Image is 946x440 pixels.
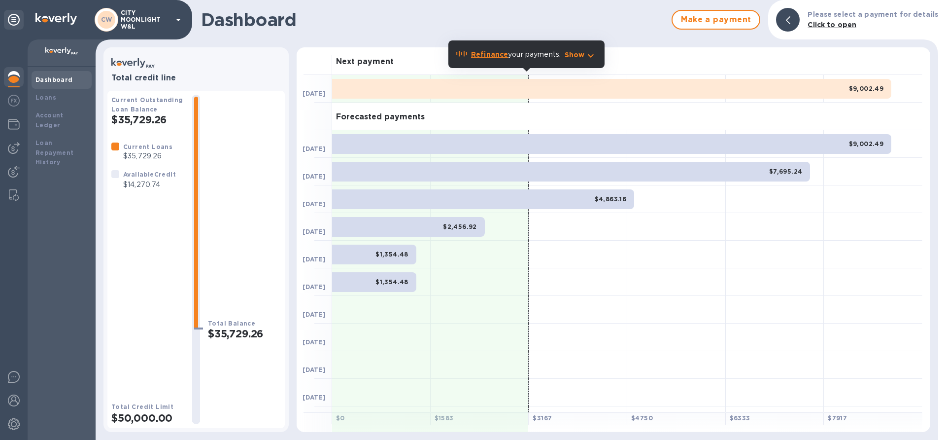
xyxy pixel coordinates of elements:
[111,96,183,113] b: Current Outstanding Loan Balance
[111,73,281,83] h3: Total credit line
[35,111,64,129] b: Account Ledger
[201,9,667,30] h1: Dashboard
[303,173,326,180] b: [DATE]
[828,414,847,422] b: $ 7917
[208,320,255,327] b: Total Balance
[123,180,176,190] p: $14,270.74
[303,200,326,208] b: [DATE]
[672,10,760,30] button: Make a payment
[849,140,884,147] b: $9,002.49
[375,251,408,258] b: $1,354.48
[565,50,597,60] button: Show
[533,414,552,422] b: $ 3167
[303,366,326,373] b: [DATE]
[631,414,653,422] b: $ 4750
[35,13,77,25] img: Logo
[303,283,326,291] b: [DATE]
[849,85,884,92] b: $9,002.49
[769,168,803,175] b: $7,695.24
[8,95,20,107] img: Foreign exchange
[35,76,73,83] b: Dashboard
[111,113,184,126] h2: $35,729.26
[111,403,173,410] b: Total Credit Limit
[123,151,172,161] p: $35,729.26
[208,328,281,340] h2: $35,729.26
[303,256,326,263] b: [DATE]
[730,414,750,422] b: $ 6333
[471,50,508,58] b: Refinance
[303,338,326,346] b: [DATE]
[35,139,74,166] b: Loan Repayment History
[123,171,176,178] b: Available Credit
[35,94,56,101] b: Loans
[471,49,561,60] p: your payments.
[121,9,170,30] p: CITY MOONLIGHT W&L
[303,394,326,401] b: [DATE]
[303,228,326,235] b: [DATE]
[303,90,326,97] b: [DATE]
[303,145,326,152] b: [DATE]
[111,412,184,424] h2: $50,000.00
[336,112,425,122] h3: Forecasted payments
[336,57,394,67] h3: Next payment
[123,143,172,150] b: Current Loans
[101,16,112,23] b: CW
[375,278,408,286] b: $1,354.48
[565,50,585,60] p: Show
[443,223,477,230] b: $2,456.92
[680,14,751,26] span: Make a payment
[303,311,326,318] b: [DATE]
[808,10,938,18] b: Please select a payment for details
[4,10,24,30] div: Unpin categories
[808,21,856,29] b: Click to open
[8,118,20,130] img: Wallets
[595,195,627,203] b: $4,863.16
